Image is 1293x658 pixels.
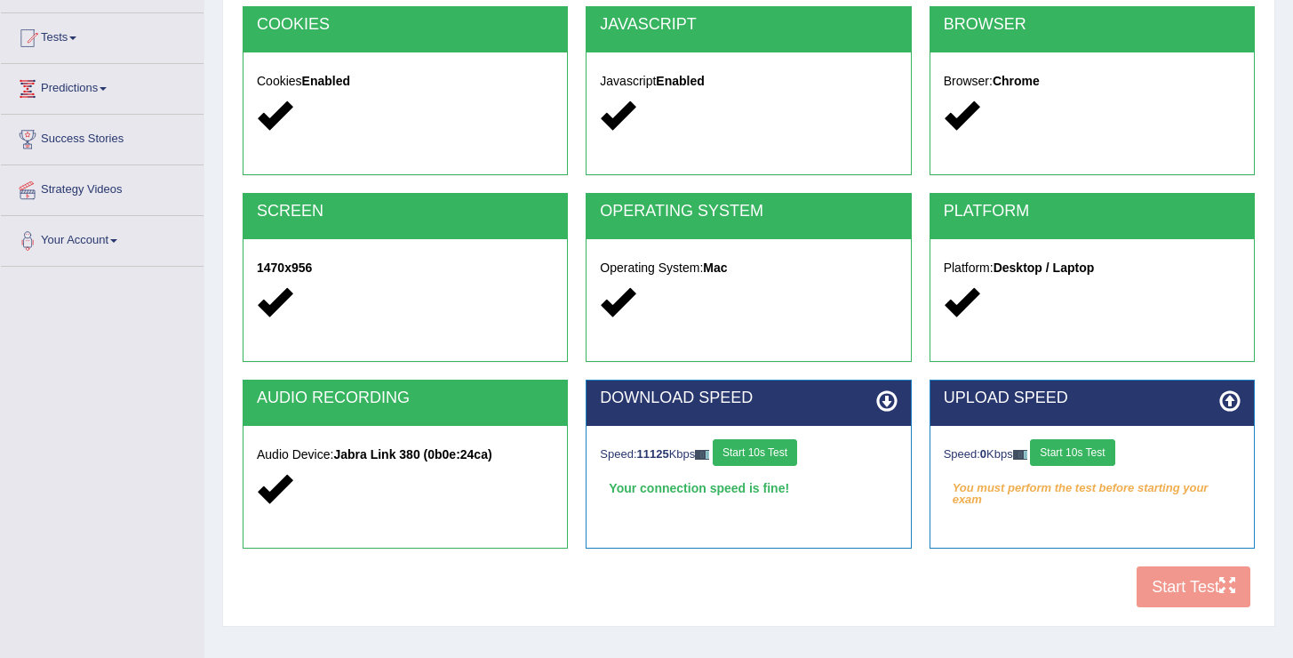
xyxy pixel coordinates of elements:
a: Tests [1,13,204,58]
a: Success Stories [1,115,204,159]
strong: Enabled [302,74,350,88]
h2: COOKIES [257,16,554,34]
strong: Mac [703,261,727,275]
h5: Operating System: [600,261,897,275]
button: Start 10s Test [713,439,797,466]
a: Predictions [1,64,204,108]
strong: Desktop / Laptop [994,261,1095,275]
h2: AUDIO RECORDING [257,389,554,407]
h2: UPLOAD SPEED [944,389,1241,407]
img: ajax-loader-fb-connection.gif [695,450,709,460]
h2: DOWNLOAD SPEED [600,389,897,407]
h2: BROWSER [944,16,1241,34]
h5: Platform: [944,261,1241,275]
div: Speed: Kbps [600,439,897,470]
strong: Chrome [993,74,1040,88]
img: ajax-loader-fb-connection.gif [1013,450,1027,460]
div: Speed: Kbps [944,439,1241,470]
strong: 0 [980,447,986,461]
strong: Jabra Link 380 (0b0e:24ca) [333,447,491,461]
strong: 11125 [637,447,669,461]
div: Your connection speed is fine! [600,475,897,502]
h2: SCREEN [257,203,554,221]
h2: JAVASCRIPT [600,16,897,34]
h5: Audio Device: [257,448,554,461]
h2: OPERATING SYSTEM [600,203,897,221]
h5: Cookies [257,75,554,88]
strong: Enabled [656,74,704,88]
h2: PLATFORM [944,203,1241,221]
a: Strategy Videos [1,165,204,210]
a: Your Account [1,216,204,261]
strong: 1470x956 [257,261,312,275]
em: You must perform the test before starting your exam [944,475,1241,502]
h5: Javascript [600,75,897,88]
h5: Browser: [944,75,1241,88]
button: Start 10s Test [1030,439,1114,466]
